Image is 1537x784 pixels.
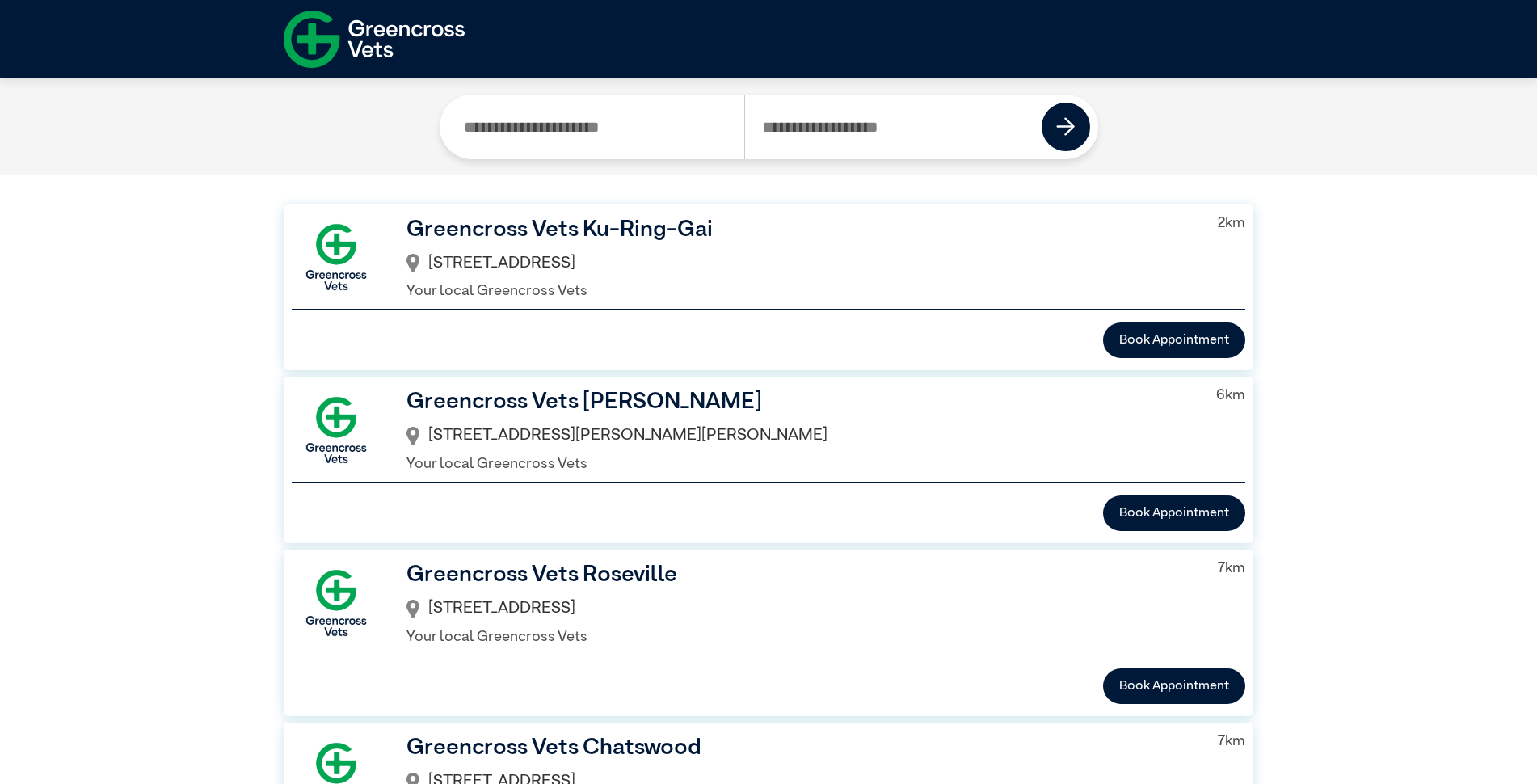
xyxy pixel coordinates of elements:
[1056,117,1076,137] img: icon-right
[406,731,1192,765] h3: Greencross Vets Chatswood
[406,385,1190,419] h3: Greencross Vets [PERSON_NAME]
[1103,495,1245,531] button: Book Appointment
[448,95,745,159] input: Search by Clinic Name
[406,558,1192,592] h3: Greencross Vets Roseville
[406,419,1190,453] div: [STREET_ADDRESS][PERSON_NAME][PERSON_NAME]
[406,247,1192,281] div: [STREET_ADDRESS]
[1218,731,1245,752] p: 7 km
[406,453,1190,475] p: Your local Greencross Vets
[1103,668,1245,704] button: Book Appointment
[284,4,465,74] img: f-logo
[292,213,381,301] img: GX-Square.png
[406,213,1192,247] h3: Greencross Vets Ku-Ring-Gai
[1216,385,1245,407] p: 6 km
[1218,213,1245,234] p: 2 km
[744,95,1042,159] input: Search by Postcode
[406,626,1192,648] p: Your local Greencross Vets
[1218,558,1245,580] p: 7 km
[292,386,381,474] img: GX-Square.png
[406,280,1192,302] p: Your local Greencross Vets
[406,592,1192,626] div: [STREET_ADDRESS]
[292,558,381,647] img: GX-Square.png
[1103,322,1245,358] button: Book Appointment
